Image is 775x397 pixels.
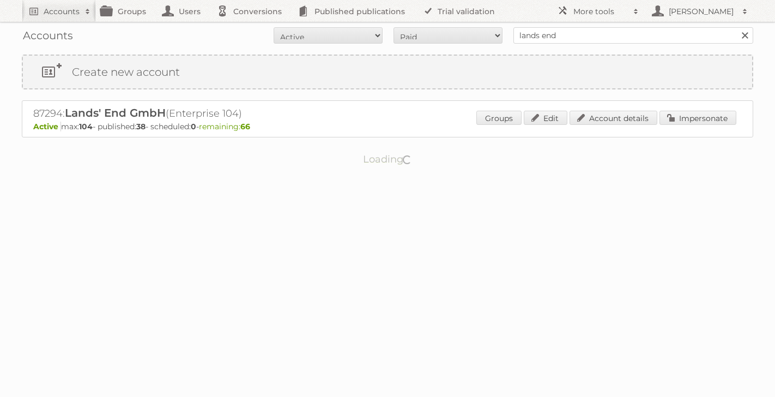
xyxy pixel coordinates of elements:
strong: 38 [136,122,146,131]
a: Impersonate [659,111,736,125]
h2: Accounts [44,6,80,17]
h2: 87294: (Enterprise 104) [33,106,415,121]
a: Groups [476,111,522,125]
span: Active [33,122,61,131]
span: Lands' End GmbH [65,106,166,119]
strong: 0 [191,122,196,131]
h2: More tools [573,6,628,17]
a: Create new account [23,56,752,88]
h2: [PERSON_NAME] [666,6,737,17]
strong: 104 [79,122,93,131]
strong: 66 [240,122,250,131]
a: Account details [570,111,657,125]
p: max: - published: - scheduled: - [33,122,742,131]
a: Edit [524,111,567,125]
span: remaining: [199,122,250,131]
p: Loading [329,148,447,170]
